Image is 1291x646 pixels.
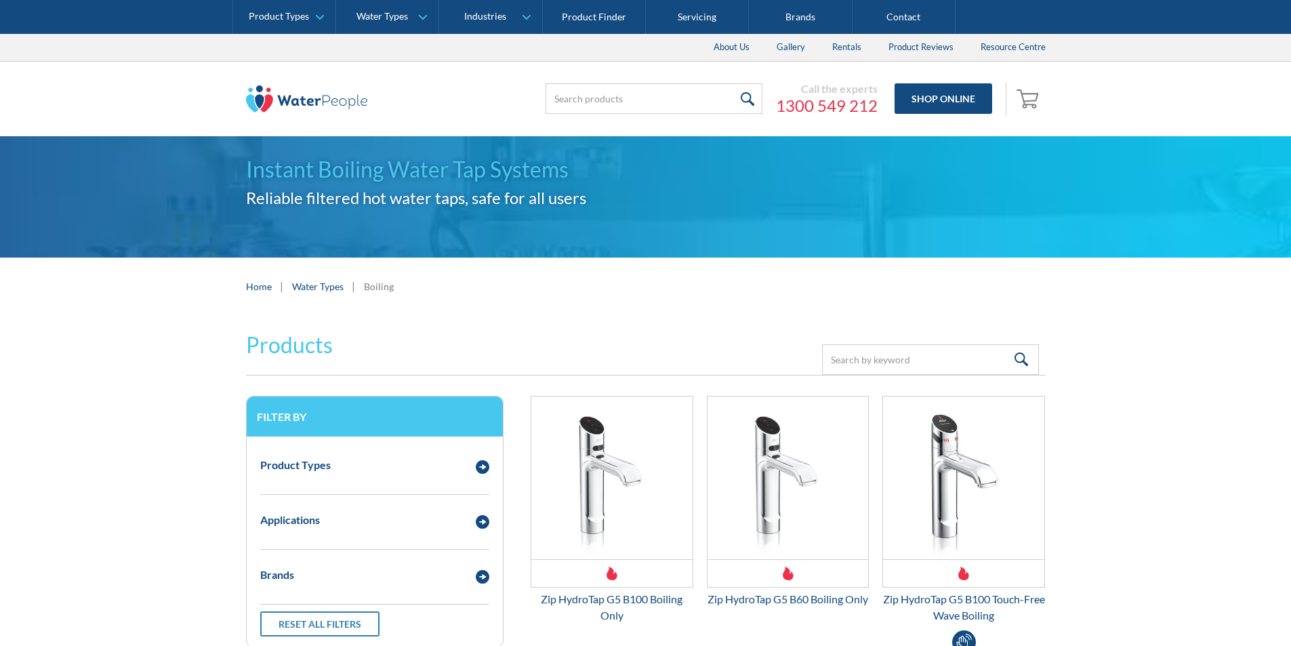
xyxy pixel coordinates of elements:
img: Zip HydroTap G5 B100 Touch-Free Wave Boiling [883,397,1044,559]
a: Shop Online [895,83,992,114]
a: Water Types [292,279,344,294]
a: 1300 549 212 [776,96,878,116]
a: Gallery [763,34,819,61]
h2: Products [246,329,333,361]
div: Zip HydroTap G5 B100 Touch-Free Wave Boiling [882,591,1045,624]
a: Product Reviews [875,34,967,61]
input: Search products [546,83,762,114]
div: | [279,278,285,294]
a: Reset all filters [260,611,380,637]
a: About Us [700,34,763,61]
div: Brands [260,567,294,583]
input: Search by keyword [822,344,1039,375]
a: Home [246,279,272,294]
a: Zip HydroTap G5 B60 Boiling Only Zip HydroTap G5 B60 Boiling Only [707,396,869,607]
div: Product Types [260,457,331,473]
div: Product Types [249,11,309,22]
div: Industries [464,11,506,22]
a: Zip HydroTap G5 B100 Touch-Free Wave BoilingZip HydroTap G5 B100 Touch-Free Wave Boiling [882,396,1045,624]
div: Water Types [356,11,408,22]
img: The Water People [246,85,368,113]
img: Zip HydroTap G5 B100 Boiling Only [531,397,693,559]
img: Zip HydroTap G5 B60 Boiling Only [708,397,869,559]
iframe: podium webchat widget bubble [1155,578,1291,646]
img: shopping cart [1017,87,1042,109]
a: Open empty cart [1013,83,1046,115]
div: | [350,278,357,294]
a: Rentals [819,34,875,61]
div: Zip HydroTap G5 B60 Boiling Only [707,591,869,607]
h1: Instant Boiling Water Tap Systems [246,153,1046,186]
div: Call the experts [776,82,878,96]
h2: Reliable filtered hot water taps, safe for all users [246,186,1046,210]
a: Resource Centre [967,34,1059,61]
a: Zip HydroTap G5 B100 Boiling OnlyZip HydroTap G5 B100 Boiling Only [531,396,693,624]
div: Zip HydroTap G5 B100 Boiling Only [531,591,693,624]
div: Boiling [364,279,394,294]
h3: Filter by [257,410,493,423]
div: Applications [260,512,320,528]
